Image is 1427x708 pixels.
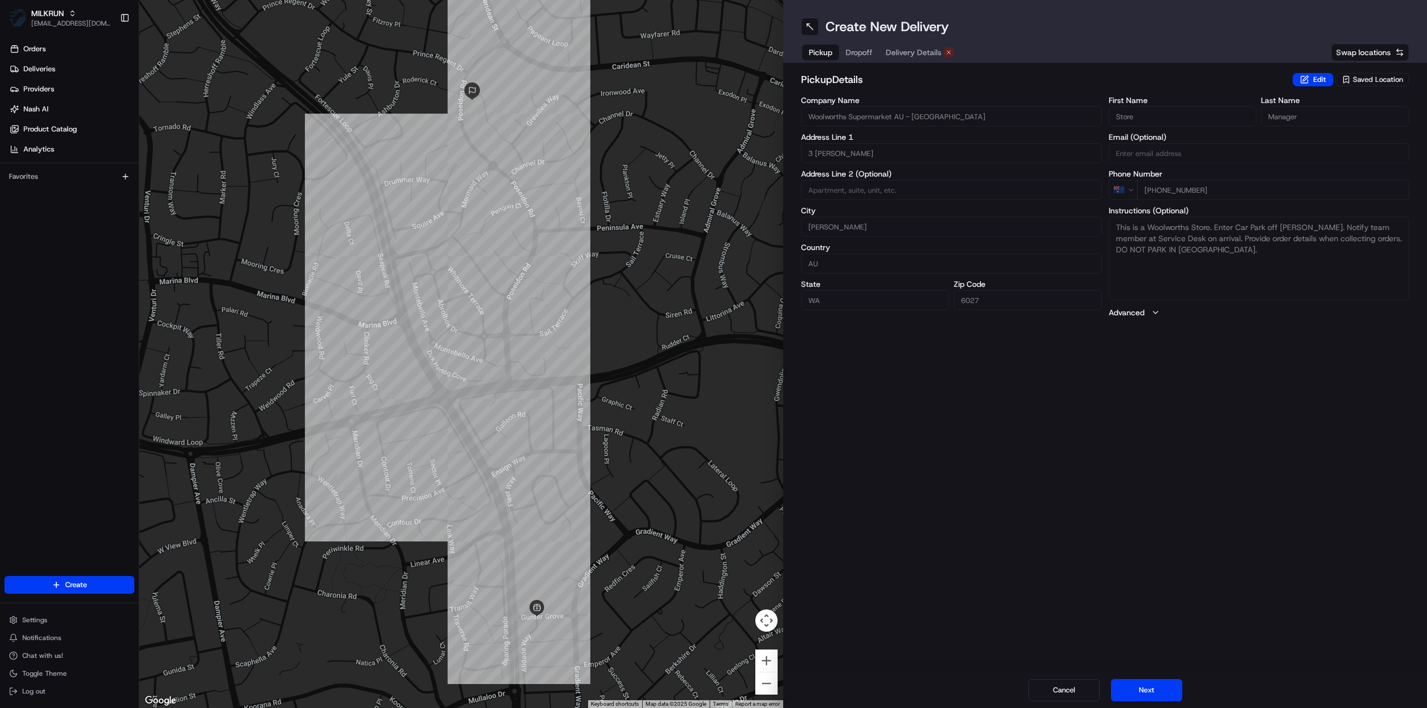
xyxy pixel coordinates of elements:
label: Address Line 1 [801,133,1102,141]
input: Enter city [801,217,1102,237]
label: Instructions (Optional) [1109,207,1410,214]
button: Chat with us! [4,648,134,663]
button: Saved Location [1336,72,1409,87]
a: Terms (opens in new tab) [713,701,729,707]
a: Providers [4,80,139,98]
input: Enter phone number [1137,180,1410,200]
button: [EMAIL_ADDRESS][DOMAIN_NAME] [31,19,111,28]
button: Zoom out [755,672,778,695]
button: Settings [4,612,134,628]
span: Delivery Details [886,47,941,58]
button: Map camera controls [755,609,778,632]
input: Enter country [801,253,1102,274]
button: Swap locations [1331,43,1409,61]
button: Next [1111,679,1182,701]
a: Analytics [4,140,139,158]
a: Orders [4,40,139,58]
a: Product Catalog [4,120,139,138]
h1: Create New Delivery [826,18,949,36]
button: Log out [4,683,134,699]
label: Email (Optional) [1109,133,1410,141]
label: City [801,207,1102,214]
span: Swap locations [1336,47,1391,58]
button: Create [4,576,134,594]
input: Enter email address [1109,143,1410,163]
a: Open this area in Google Maps (opens a new window) [142,694,179,708]
label: Company Name [801,96,1102,104]
span: Map data ©2025 Google [645,701,706,707]
span: Create [65,580,87,590]
label: State [801,280,949,288]
label: First Name [1109,96,1257,104]
img: Google [142,694,179,708]
button: MILKRUN [31,8,64,19]
label: Zip Code [954,280,1102,288]
input: Enter address [801,143,1102,163]
span: Log out [22,687,45,696]
img: MILKRUN [9,9,27,27]
label: Address Line 2 (Optional) [801,170,1102,178]
label: Phone Number [1109,170,1410,178]
input: Enter zip code [954,290,1102,310]
button: Advanced [1109,307,1410,318]
span: Nash AI [23,104,48,114]
input: Enter company name [801,106,1102,126]
button: Cancel [1028,679,1100,701]
input: Enter first name [1109,106,1257,126]
span: Pickup [809,47,832,58]
span: Settings [22,616,47,624]
a: Deliveries [4,60,139,78]
button: Keyboard shortcuts [591,700,639,708]
label: Advanced [1109,307,1144,318]
span: Providers [23,84,54,94]
input: Enter last name [1261,106,1409,126]
span: Toggle Theme [22,669,67,678]
button: MILKRUNMILKRUN[EMAIL_ADDRESS][DOMAIN_NAME] [4,4,115,31]
input: Apartment, suite, unit, etc. [801,180,1102,200]
input: Enter state [801,290,949,310]
span: Dropoff [846,47,872,58]
h2: pickup Details [801,72,1286,87]
span: Orders [23,44,46,54]
span: Saved Location [1353,75,1403,85]
textarea: This is a Woolworths Store. Enter Car Park off [PERSON_NAME]. Notify team member at Service Desk ... [1109,217,1410,300]
button: Notifications [4,630,134,646]
a: Report a map error [735,701,780,707]
span: Analytics [23,144,54,154]
span: Product Catalog [23,124,77,134]
button: Toggle Theme [4,666,134,681]
a: Nash AI [4,100,139,118]
button: Zoom in [755,650,778,672]
span: Notifications [22,633,61,642]
div: Favorites [4,168,134,185]
label: Country [801,243,1102,251]
button: Edit [1293,73,1333,86]
span: Deliveries [23,64,55,74]
span: Chat with us! [22,651,63,660]
label: Last Name [1261,96,1409,104]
